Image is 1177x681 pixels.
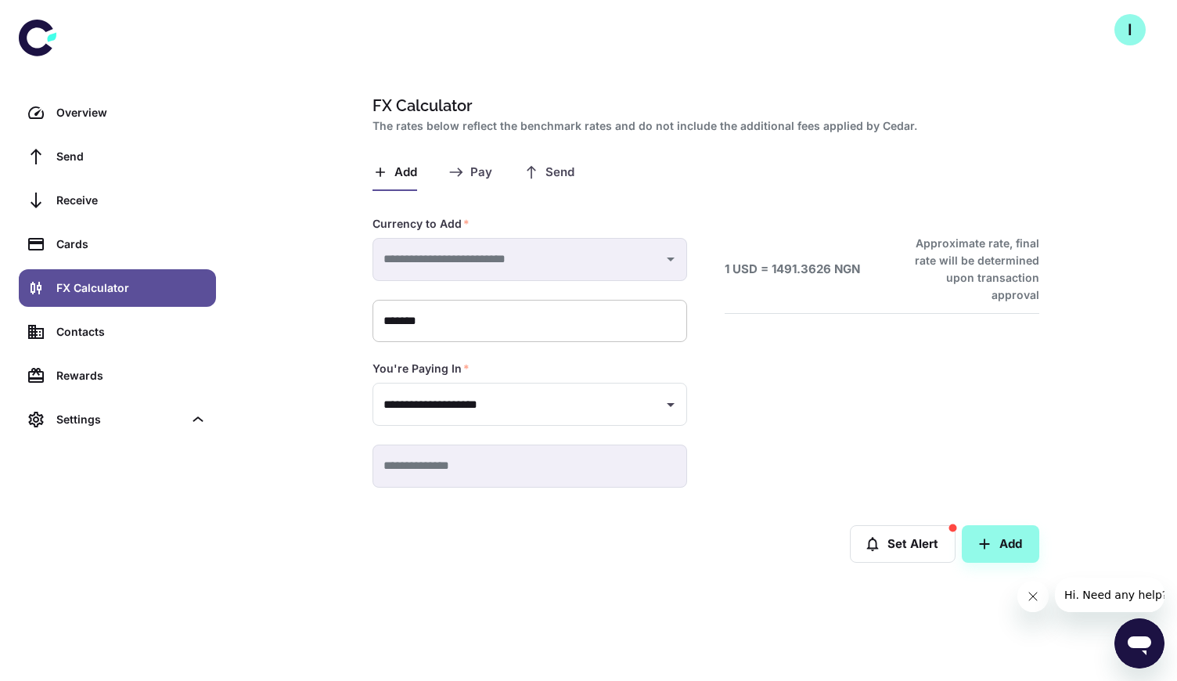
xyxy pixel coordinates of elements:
button: Open [660,394,682,416]
div: Contacts [56,323,207,340]
span: Send [545,165,574,180]
div: FX Calculator [56,279,207,297]
div: Receive [56,192,207,209]
iframe: Button to launch messaging window [1114,618,1164,668]
iframe: Close message [1017,581,1049,612]
button: Set Alert [850,525,956,563]
div: Overview [56,104,207,121]
h6: 1 USD = 1491.3626 NGN [725,261,860,279]
label: You're Paying In [373,361,470,377]
a: Contacts [19,313,216,351]
div: Settings [56,411,183,428]
div: Cards [56,236,207,253]
span: Add [394,165,417,180]
a: FX Calculator [19,269,216,307]
a: Overview [19,94,216,132]
h1: FX Calculator [373,94,1033,117]
a: Send [19,138,216,175]
h6: Approximate rate, final rate will be determined upon transaction approval [898,235,1039,304]
a: Cards [19,225,216,263]
h2: The rates below reflect the benchmark rates and do not include the additional fees applied by Cedar. [373,117,1033,135]
div: Rewards [56,367,207,384]
span: Hi. Need any help? [9,11,113,23]
iframe: Message from company [1055,578,1164,612]
button: Add [962,525,1039,563]
a: Rewards [19,357,216,395]
div: Settings [19,401,216,438]
div: Send [56,148,207,165]
span: Pay [470,165,492,180]
button: I [1114,14,1146,45]
label: Currency to Add [373,216,470,232]
a: Receive [19,182,216,219]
